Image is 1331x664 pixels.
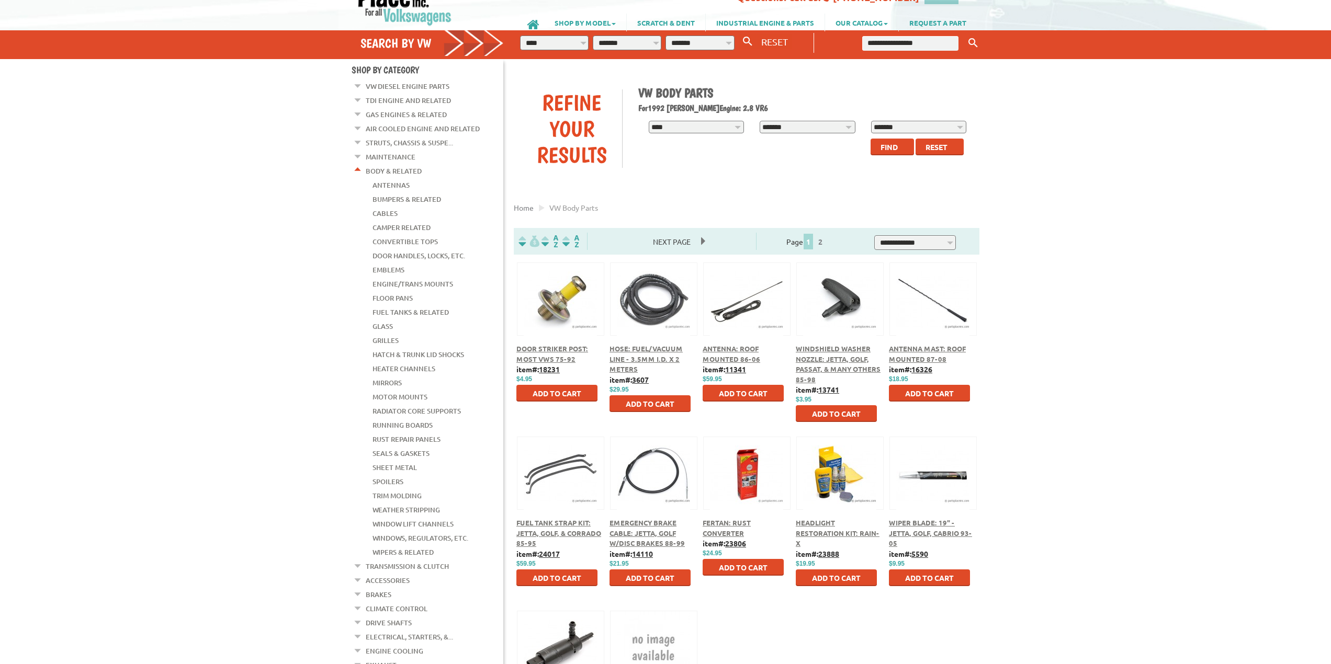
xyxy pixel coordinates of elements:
a: Home [514,203,534,212]
h1: VW Body Parts [638,85,972,100]
a: Air Cooled Engine and Related [366,122,480,135]
a: Gas Engines & Related [366,108,447,121]
span: $59.95 [516,560,536,567]
a: Engine/Trans Mounts [373,277,453,291]
a: Radiator Core Supports [373,404,461,418]
span: $4.95 [516,375,532,383]
a: Headlight Restoration Kit: Rain-X [796,518,879,547]
span: Add to Cart [533,573,581,582]
b: item#: [703,539,746,548]
a: Body & Related [366,164,422,178]
a: Floor Pans [373,291,413,305]
a: Next Page [642,237,701,246]
h4: Shop By Category [352,64,503,75]
a: Rust Repair Panels [373,432,441,446]
button: Add to Cart [516,569,597,586]
span: Add to Cart [812,573,861,582]
button: Add to Cart [889,569,970,586]
a: Bumpers & Related [373,192,441,206]
b: item#: [889,364,932,374]
a: Seals & Gaskets [373,447,430,460]
button: Add to Cart [796,569,877,586]
a: Transmission & Clutch [366,559,449,573]
button: Add to Cart [516,385,597,402]
span: $19.95 [796,560,815,567]
button: Add to Cart [703,385,784,402]
a: REQUEST A PART [899,14,977,31]
span: 1 [804,234,813,249]
button: Search By VW... [739,34,757,49]
a: Wiper Blade: 19" - Jetta, Golf, Cabrio 93-05 [889,518,972,547]
a: OUR CATALOG [825,14,898,31]
a: Fuel Tank Strap Kit: Jetta, Golf, & Corrado 85-95 [516,518,601,547]
a: Windshield Washer Nozzle: Jetta, Golf, Passat, & Many Others 85-98 [796,344,881,384]
span: Next Page [642,234,701,249]
a: Heater Channels [373,362,435,375]
b: item#: [796,385,839,394]
button: Find [871,139,914,155]
b: item#: [516,549,560,558]
span: RESET [761,36,788,47]
u: 11341 [725,364,746,374]
a: 2 [816,237,825,246]
span: Fertan: Rust Converter [703,518,751,537]
img: Sort by Headline [539,235,560,247]
u: 23806 [725,539,746,548]
a: Hatch & Trunk Lid Shocks [373,348,464,361]
a: Fuel Tanks & Related [373,305,449,319]
a: Brakes [366,588,391,601]
a: Sheet Metal [373,461,417,474]
a: Emergency Brake Cable: Jetta, Golf w/Disc Brakes 88-99 [610,518,685,547]
span: Add to Cart [905,388,954,398]
h2: 1992 [PERSON_NAME] [638,103,972,113]
span: $18.95 [889,375,908,383]
b: item#: [703,364,746,374]
button: Reset [916,139,964,155]
span: For [638,103,648,113]
span: $21.95 [610,560,629,567]
u: 16326 [911,364,932,374]
span: Add to Cart [719,388,768,398]
button: RESET [757,34,792,49]
a: SCRATCH & DENT [627,14,705,31]
span: Add to Cart [905,573,954,582]
a: Convertible Tops [373,235,438,248]
a: Door Striker Post: most VWs 75-92 [516,344,588,363]
span: $3.95 [796,396,811,403]
a: Antenna Mast: Roof Mounted 87-08 [889,344,966,363]
button: Add to Cart [796,405,877,422]
b: item#: [610,549,653,558]
span: $59.95 [703,375,722,383]
img: filterpricelow.svg [518,235,539,247]
b: item#: [889,549,928,558]
a: Drive Shafts [366,616,412,629]
a: VW Diesel Engine Parts [366,79,449,93]
a: INDUSTRIAL ENGINE & PARTS [706,14,825,31]
img: Sort by Sales Rank [560,235,581,247]
a: Hose: Fuel/Vacuum Line - 3.5mm I.D. x 2 meters [610,344,683,373]
div: Refine Your Results [522,89,622,168]
button: Add to Cart [703,559,784,576]
u: 18231 [539,364,560,374]
a: Glass [373,319,393,333]
h4: Search by VW [360,36,504,51]
a: Struts, Chassis & Suspe... [366,136,453,150]
u: 3607 [632,375,649,384]
a: Maintenance [366,150,415,164]
a: Accessories [366,574,410,587]
span: Antenna: Roof Mounted 86-06 [703,344,760,363]
u: 24017 [539,549,560,558]
a: Electrical, Starters, &... [366,630,453,644]
a: Grilles [373,334,399,347]
span: $9.95 [889,560,905,567]
span: Find [881,142,898,152]
u: 23888 [818,549,839,558]
span: Add to Cart [719,563,768,572]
